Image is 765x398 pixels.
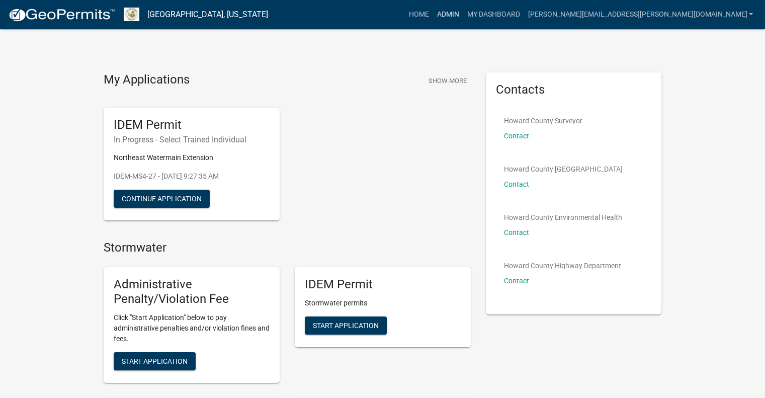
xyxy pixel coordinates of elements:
a: [PERSON_NAME][EMAIL_ADDRESS][PERSON_NAME][DOMAIN_NAME] [524,5,757,24]
a: Contact [504,180,529,188]
a: Contact [504,132,529,140]
button: Continue Application [114,190,210,208]
button: Start Application [305,316,387,335]
button: Start Application [114,352,196,370]
a: Admin [433,5,463,24]
h4: My Applications [104,72,190,88]
p: Howard County Surveyor [504,117,582,124]
p: Stormwater permits [305,298,461,308]
h5: IDEM Permit [305,277,461,292]
span: Start Application [313,322,379,330]
h5: IDEM Permit [114,118,270,132]
h6: In Progress - Select Trained Individual [114,135,270,144]
p: Howard County [GEOGRAPHIC_DATA] [504,166,623,173]
img: Howard County, Indiana [124,8,139,21]
p: Howard County Environmental Health [504,214,622,221]
span: Start Application [122,357,188,365]
button: Show More [424,72,471,89]
h5: Administrative Penalty/Violation Fee [114,277,270,306]
a: Contact [504,277,529,285]
a: My Dashboard [463,5,524,24]
p: Northeast Watermain Extension [114,152,270,163]
p: Howard County Highway Department [504,262,621,269]
h4: Stormwater [104,241,471,255]
h5: Contacts [496,83,652,97]
a: Home [404,5,433,24]
a: Contact [504,228,529,236]
a: [GEOGRAPHIC_DATA], [US_STATE] [147,6,268,23]
p: Click "Start Application" below to pay administrative penalties and/or violation fines and fees. [114,312,270,344]
p: IDEM-MS4-27 - [DATE] 9:27:35 AM [114,171,270,182]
